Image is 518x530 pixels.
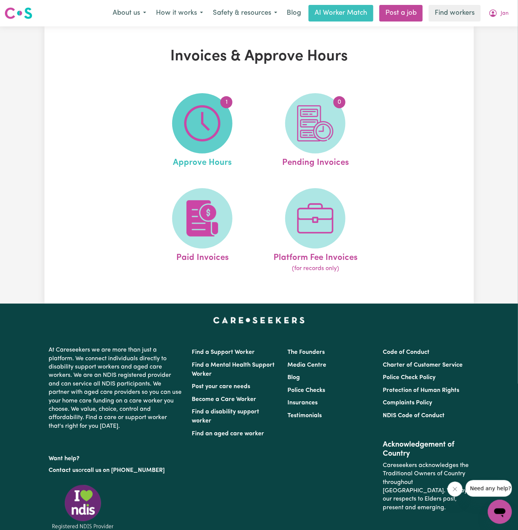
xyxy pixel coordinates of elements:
a: Blog [282,5,306,22]
iframe: Button to launch messaging window [488,500,512,524]
a: call us on [PHONE_NUMBER] [84,467,165,473]
iframe: Message from company [466,480,512,497]
a: Paid Invoices [148,188,257,273]
a: Insurances [287,400,318,406]
span: (for records only) [292,264,339,273]
a: Approve Hours [148,93,257,169]
span: 1 [220,96,232,108]
button: My Account [484,5,513,21]
button: How it works [151,5,208,21]
a: Protection of Human Rights [383,387,459,393]
a: Testimonials [287,413,322,419]
a: Code of Conduct [383,349,429,355]
a: Media Centre [287,362,326,368]
a: NDIS Code of Conduct [383,413,445,419]
p: or [49,463,183,478]
span: Jan [501,9,509,18]
button: About us [108,5,151,21]
a: AI Worker Match [309,5,373,22]
a: Police Check Policy [383,375,435,381]
span: Platform Fee Invoices [274,249,358,264]
span: Paid Invoices [176,249,229,264]
span: 0 [333,96,345,108]
button: Safety & resources [208,5,282,21]
p: Careseekers acknowledges the Traditional Owners of Country throughout [GEOGRAPHIC_DATA]. We pay o... [383,458,469,515]
a: Become a Care Worker [192,396,257,402]
a: Find workers [429,5,481,22]
a: Police Checks [287,387,325,393]
a: Blog [287,375,300,381]
p: Want help? [49,452,183,463]
span: Pending Invoices [282,154,349,169]
h1: Invoices & Approve Hours [121,48,398,66]
img: Careseekers logo [5,6,32,20]
a: Careseekers home page [213,317,305,323]
a: Post a job [379,5,423,22]
a: Contact us [49,467,79,473]
span: Approve Hours [173,154,232,169]
p: At Careseekers we are more than just a platform. We connect individuals directly to disability su... [49,343,183,433]
a: Careseekers logo [5,5,32,22]
a: Pending Invoices [261,93,370,169]
a: Find a disability support worker [192,409,260,424]
a: The Founders [287,349,325,355]
iframe: Close message [448,482,463,497]
a: Find a Support Worker [192,349,255,355]
a: Charter of Customer Service [383,362,463,368]
a: Find a Mental Health Support Worker [192,362,275,377]
a: Post your care needs [192,384,251,390]
h2: Acknowledgement of Country [383,440,469,458]
a: Complaints Policy [383,400,432,406]
a: Platform Fee Invoices(for records only) [261,188,370,273]
a: Find an aged care worker [192,431,264,437]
